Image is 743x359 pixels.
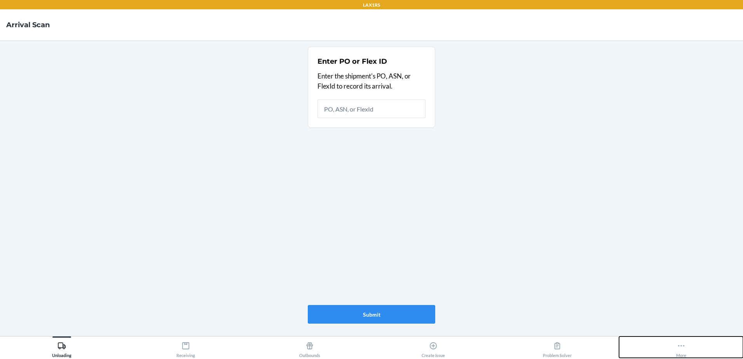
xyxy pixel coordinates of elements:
button: Receiving [124,336,248,358]
button: Create Issue [371,336,495,358]
button: More [619,336,743,358]
div: Unloading [52,338,72,358]
h2: Enter PO or Flex ID [317,56,387,66]
div: Problem Solver [543,338,572,358]
button: Outbounds [248,336,371,358]
p: LAX1RS [363,2,380,9]
div: Receiving [176,338,195,358]
div: Create Issue [422,338,445,358]
input: PO, ASN, or FlexId [317,99,426,118]
button: Problem Solver [495,336,619,358]
button: Submit [308,305,435,324]
h4: Arrival Scan [6,20,50,30]
p: Enter the shipment's PO, ASN, or FlexId to record its arrival. [317,71,426,91]
div: Outbounds [299,338,320,358]
div: More [676,338,686,358]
